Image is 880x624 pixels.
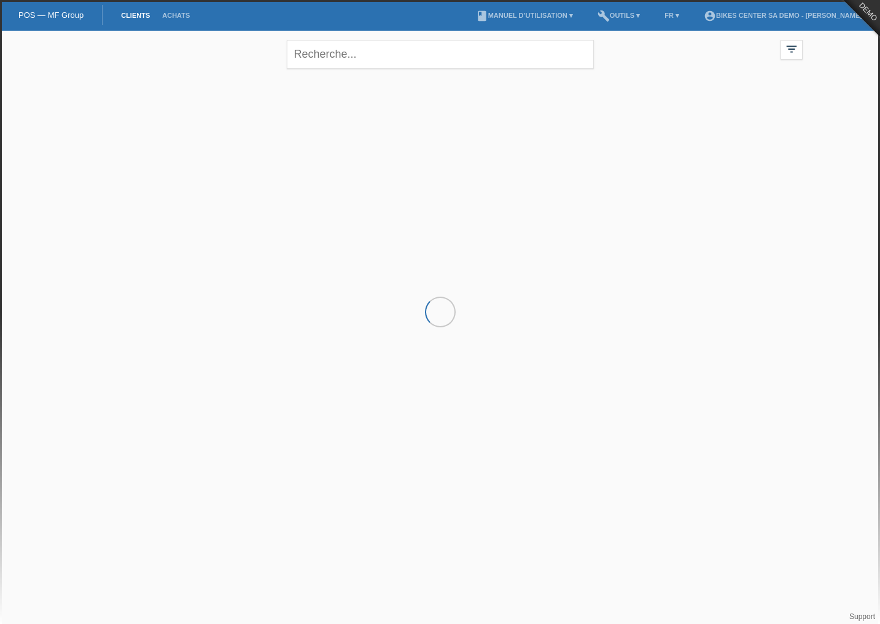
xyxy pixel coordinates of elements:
[658,12,685,19] a: FR ▾
[287,40,594,69] input: Recherche...
[470,12,579,19] a: bookManuel d’utilisation ▾
[704,10,716,22] i: account_circle
[476,10,488,22] i: book
[156,12,196,19] a: Achats
[698,12,874,19] a: account_circleBIKES CENTER SA Demo - [PERSON_NAME] ▾
[591,12,646,19] a: buildOutils ▾
[598,10,610,22] i: build
[115,12,156,19] a: Clients
[18,10,84,20] a: POS — MF Group
[849,612,875,621] a: Support
[785,42,798,56] i: filter_list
